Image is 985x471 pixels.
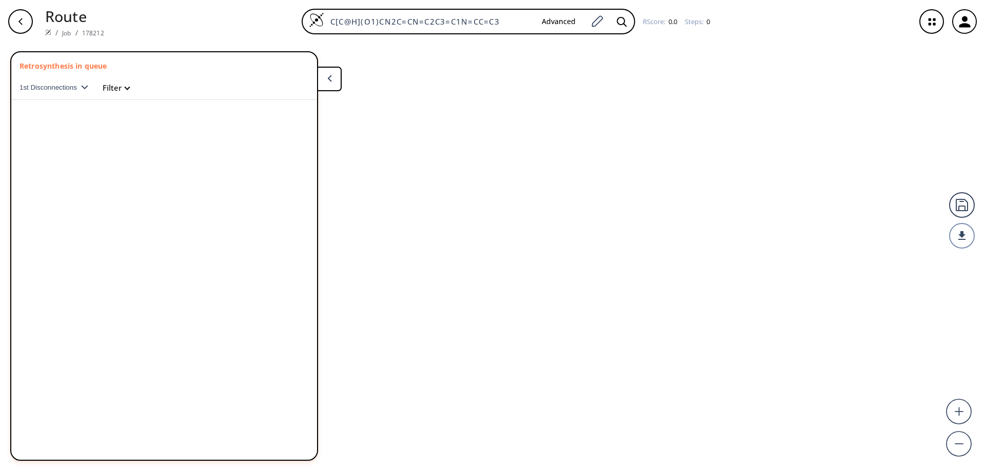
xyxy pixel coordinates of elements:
li: / [75,27,78,38]
span: 1st Disconnections [19,84,81,91]
span: 0 [705,17,710,26]
a: 178212 [82,29,104,37]
a: Job [62,29,71,37]
div: Steps : [685,18,710,25]
button: Filter [96,84,129,92]
div: RScore : [643,18,677,25]
img: Logo Spaya [309,12,324,28]
button: 1st Disconnections [19,75,96,100]
input: Enter SMILES [324,16,534,27]
span: 0.0 [667,17,677,26]
button: Advanced [534,12,584,31]
li: / [55,27,58,38]
img: Spaya logo [45,29,51,35]
p: Retrosynthesis in queue [19,60,107,71]
p: Route [45,5,104,27]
